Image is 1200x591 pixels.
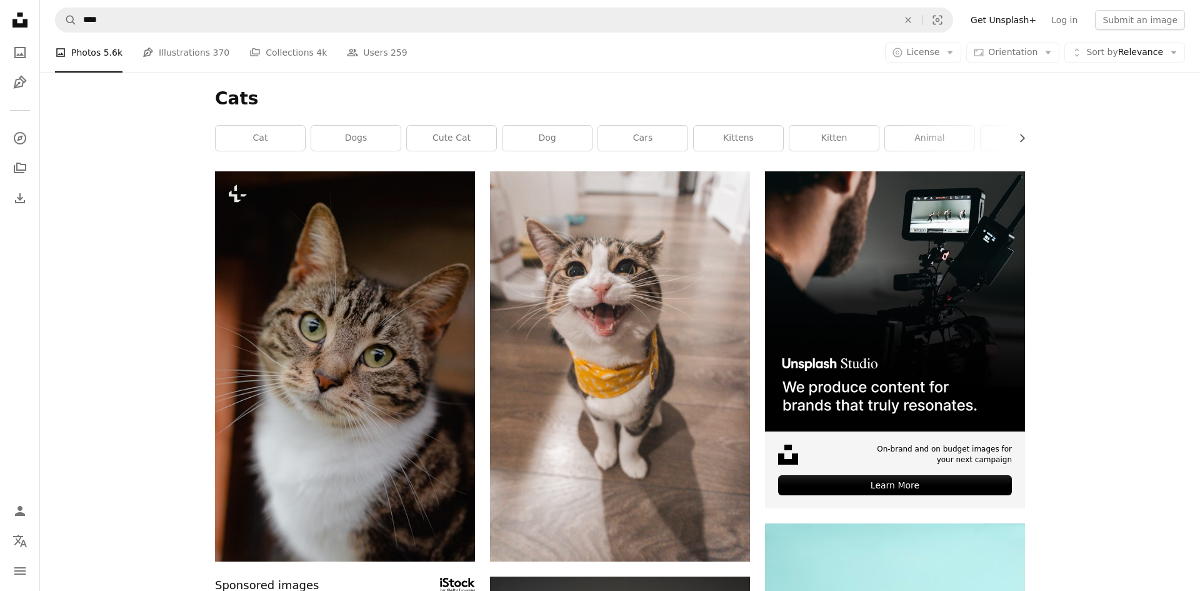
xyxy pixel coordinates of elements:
[966,43,1059,63] button: Orientation
[1064,43,1185,63] button: Sort byRelevance
[694,126,783,151] a: kittens
[215,88,1025,110] h1: Cats
[7,70,32,95] a: Illustrations
[7,126,32,151] a: Explore
[922,8,952,32] button: Visual search
[311,126,401,151] a: dogs
[347,33,407,73] a: Users 259
[1086,47,1117,57] span: Sort by
[789,126,879,151] a: kitten
[56,8,77,32] button: Search Unsplash
[7,156,32,181] a: Collections
[502,126,592,151] a: dog
[55,8,953,33] form: Find visuals sitewide
[213,46,230,59] span: 370
[490,360,750,371] a: brown tabby cat
[215,171,475,562] img: a close up of a cat looking at the camera
[1086,46,1163,59] span: Relevance
[7,40,32,65] a: Photos
[490,171,750,562] img: brown tabby cat
[7,186,32,211] a: Download History
[907,47,940,57] span: License
[988,47,1037,57] span: Orientation
[391,46,407,59] span: 259
[407,126,496,151] a: cute cat
[142,33,229,73] a: Illustrations 370
[868,444,1012,465] span: On-brand and on budget images for your next campaign
[963,10,1044,30] a: Get Unsplash+
[316,46,327,59] span: 4k
[1095,10,1185,30] button: Submit an image
[885,126,974,151] a: animal
[885,43,962,63] button: License
[981,126,1070,151] a: nature
[7,498,32,523] a: Log in / Sign up
[7,528,32,553] button: Language
[598,126,687,151] a: cars
[765,171,1025,432] img: file-1715652217532-464736461acbimage
[778,445,798,465] img: file-1631678316303-ed18b8b5cb9cimage
[7,8,32,35] a: Home — Unsplash
[216,126,305,151] a: cat
[7,558,32,583] button: Menu
[778,475,1012,495] div: Learn More
[894,8,922,32] button: Clear
[249,33,327,73] a: Collections 4k
[1044,10,1085,30] a: Log in
[215,360,475,371] a: a close up of a cat looking at the camera
[765,171,1025,508] a: On-brand and on budget images for your next campaignLearn More
[1011,126,1025,151] button: scroll list to the right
